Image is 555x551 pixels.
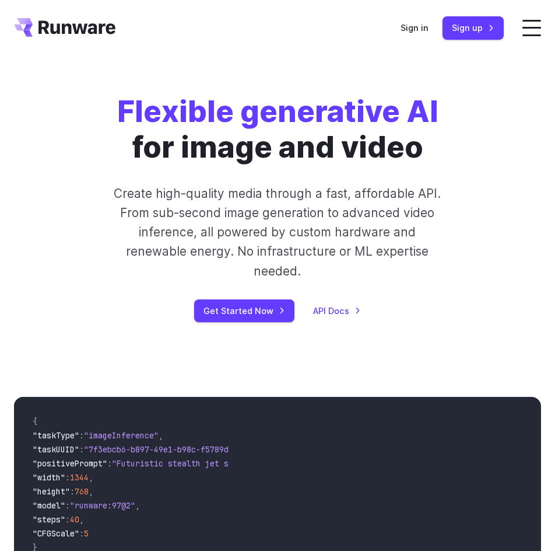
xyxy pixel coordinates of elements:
[159,430,163,441] span: ,
[14,18,115,37] a: Go to /
[117,93,438,165] h1: for image and video
[194,299,294,322] a: Get Started Now
[313,304,361,318] a: API Docs
[33,500,65,511] span: "model"
[33,458,107,469] span: "positivePrompt"
[79,444,84,455] span: :
[109,184,447,281] p: Create high-quality media through a fast, affordable API. From sub-second image generation to adv...
[33,514,65,525] span: "steps"
[65,500,70,511] span: :
[84,528,89,539] span: 5
[75,486,89,497] span: 768
[33,486,70,497] span: "height"
[65,514,70,525] span: :
[79,528,84,539] span: :
[33,528,79,539] span: "CFGScale"
[33,444,79,455] span: "taskUUID"
[135,500,140,511] span: ,
[117,93,438,129] strong: Flexible generative AI
[70,514,79,525] span: 40
[70,486,75,497] span: :
[65,472,70,483] span: :
[79,514,84,525] span: ,
[401,21,428,34] a: Sign in
[70,500,135,511] span: "runware:97@2"
[84,444,261,455] span: "7f3ebcb6-b897-49e1-b98c-f5789d2d40d7"
[89,472,93,483] span: ,
[33,472,65,483] span: "width"
[33,430,79,441] span: "taskType"
[89,486,93,497] span: ,
[70,472,89,483] span: 1344
[84,430,159,441] span: "imageInference"
[33,416,37,427] span: {
[442,16,504,39] a: Sign up
[79,430,84,441] span: :
[107,458,112,469] span: :
[112,458,536,469] span: "Futuristic stealth jet streaking through a neon-lit cityscape with glowing purple exhaust"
